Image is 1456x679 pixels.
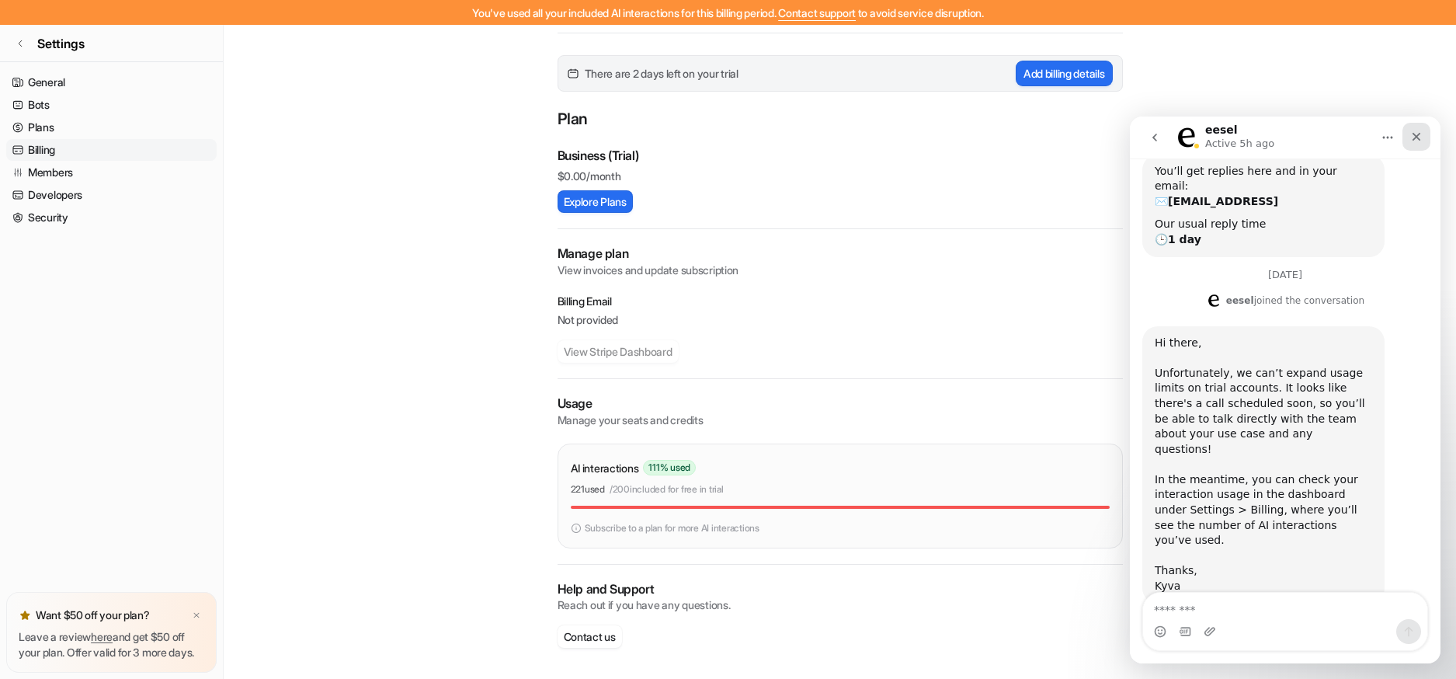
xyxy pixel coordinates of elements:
[558,395,1123,413] p: Usage
[558,580,1123,598] p: Help and Support
[1130,117,1440,663] iframe: Intercom live chat
[558,245,1123,263] h2: Manage plan
[558,263,1123,278] p: View invoices and update subscription
[568,68,579,79] img: calender-icon.svg
[778,6,856,19] span: Contact support
[558,168,1123,184] p: $ 0.00/month
[558,294,1123,309] p: Billing Email
[585,65,738,82] span: There are 2 days left on your trial
[571,460,639,476] p: AI interactions
[19,609,31,622] img: star
[37,34,85,53] span: Settings
[558,146,639,165] p: Business (Trial)
[1016,61,1113,86] button: Add billing details
[6,71,217,93] a: General
[91,630,113,643] a: here
[6,184,217,206] a: Developers
[558,312,1123,328] p: Not provided
[571,482,605,496] p: 221 used
[558,190,633,213] button: Explore Plans
[6,94,217,116] a: Bots
[558,597,1123,613] p: Reach out if you have any questions.
[192,611,201,621] img: x
[36,608,150,623] p: Want $50 off your plan?
[558,107,1123,134] p: Plan
[558,413,1123,428] p: Manage your seats and credits
[558,340,679,363] button: View Stripe Dashboard
[6,117,217,138] a: Plans
[6,139,217,161] a: Billing
[6,207,217,228] a: Security
[643,460,696,475] span: 111 % used
[6,162,217,183] a: Members
[585,521,759,535] p: Subscribe to a plan for more AI interactions
[558,625,622,648] button: Contact us
[19,629,204,660] p: Leave a review and get $50 off your plan. Offer valid for 3 more days.
[610,482,724,496] p: / 200 included for free in trial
